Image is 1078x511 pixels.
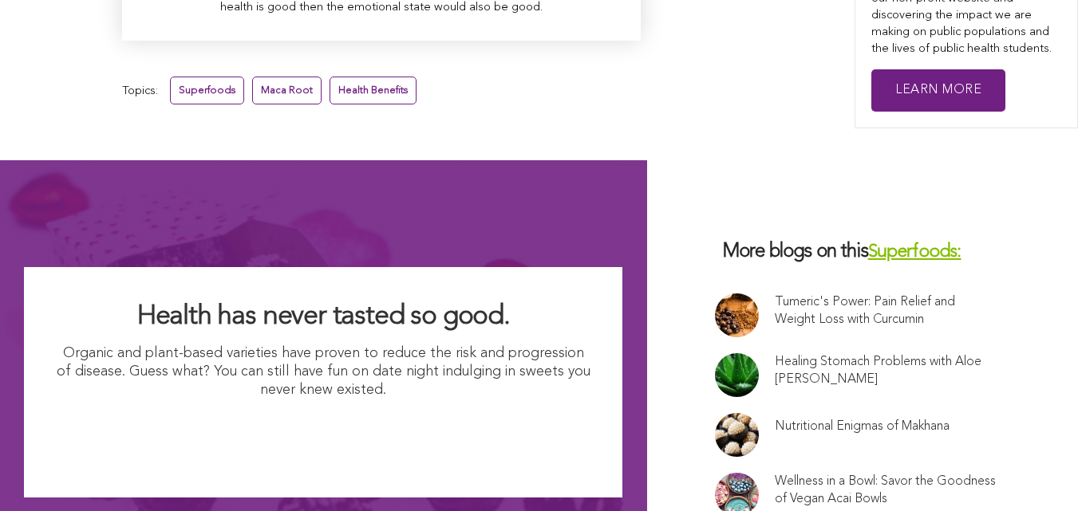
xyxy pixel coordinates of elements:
[122,81,158,102] span: Topics:
[252,77,322,104] a: Maca Root
[170,77,244,104] a: Superfoods
[56,299,590,334] h2: Health has never tasted so good.
[775,293,997,328] a: Tumeric's Power: Pain Relief and Weight Loss with Curcumin
[868,243,962,261] a: Superfoods:
[775,418,950,435] a: Nutritional Enigmas of Makhana
[775,473,997,508] a: Wellness in a Bowl: Savor the Goodness of Vegan Acai Bowls
[167,408,480,466] img: I Want Organic Shopping For Less
[330,77,417,104] a: Health Benefits
[998,434,1078,511] iframe: Chat Widget
[775,353,997,388] a: Healing Stomach Problems with Aloe [PERSON_NAME]
[871,69,1005,112] a: Learn More
[715,240,1010,265] h3: More blogs on this
[56,344,590,400] p: Organic and plant-based varieties have proven to reduce the risk and progression of disease. Gues...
